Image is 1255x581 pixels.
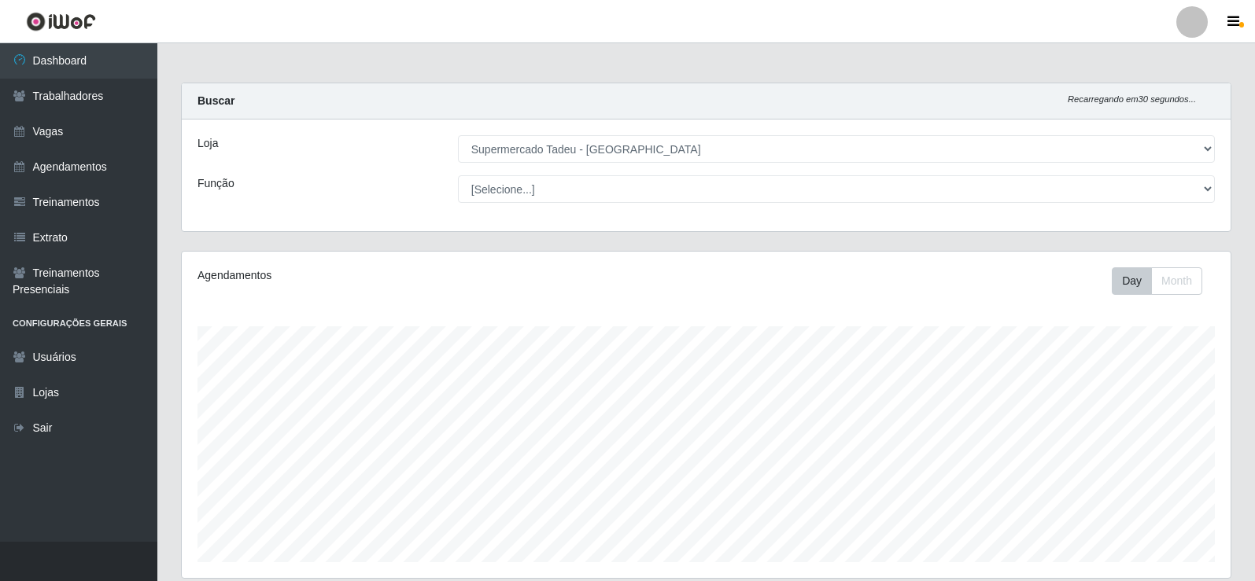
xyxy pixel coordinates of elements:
[197,267,607,284] div: Agendamentos
[1068,94,1196,104] i: Recarregando em 30 segundos...
[1151,267,1202,295] button: Month
[1112,267,1215,295] div: Toolbar with button groups
[1112,267,1152,295] button: Day
[26,12,96,31] img: CoreUI Logo
[197,135,218,152] label: Loja
[1112,267,1202,295] div: First group
[197,94,234,107] strong: Buscar
[197,175,234,192] label: Função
